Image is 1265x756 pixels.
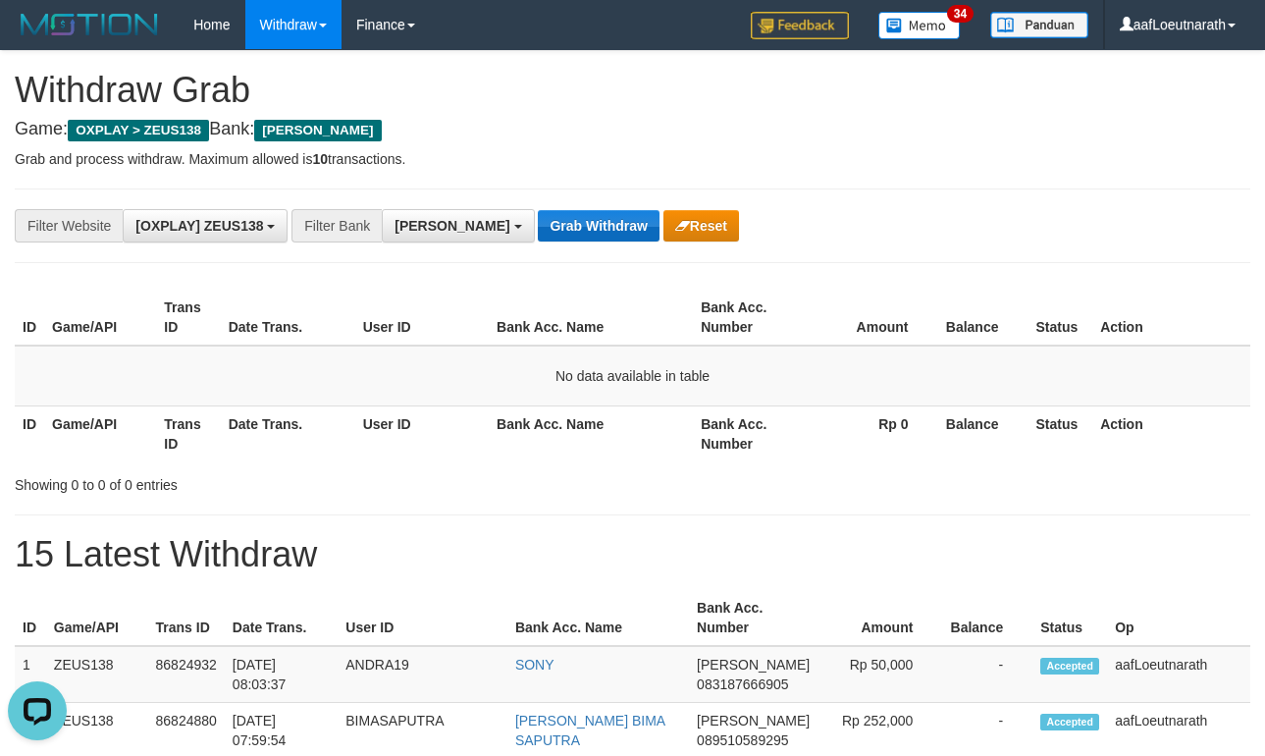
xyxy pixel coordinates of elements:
td: aafLoeutnarath [1107,646,1250,703]
th: Bank Acc. Number [693,405,805,461]
td: No data available in table [15,346,1250,406]
span: [OXPLAY] ZEUS138 [135,218,263,234]
button: Reset [663,210,739,242]
span: OXPLAY > ZEUS138 [68,120,209,141]
div: Showing 0 to 0 of 0 entries [15,467,512,495]
a: [PERSON_NAME] BIMA SAPUTRA [515,713,664,748]
th: Action [1092,405,1250,461]
td: ANDRA19 [338,646,507,703]
span: 34 [947,5,974,23]
th: Game/API [44,405,156,461]
h4: Game: Bank: [15,120,1250,139]
th: User ID [355,405,489,461]
th: Balance [938,290,1028,346]
th: Action [1092,290,1250,346]
td: ZEUS138 [46,646,148,703]
img: MOTION_logo.png [15,10,164,39]
span: Accepted [1040,658,1099,675]
img: Button%20Memo.svg [878,12,961,39]
th: Bank Acc. Name [489,405,693,461]
div: Filter Website [15,209,123,243]
th: Date Trans. [225,590,338,646]
td: [DATE] 08:03:37 [225,646,338,703]
span: [PERSON_NAME] [395,218,509,234]
img: panduan.png [990,12,1088,38]
span: [PERSON_NAME] [697,713,810,729]
strong: 10 [312,151,328,167]
span: [PERSON_NAME] [697,657,810,673]
th: Balance [942,590,1032,646]
a: SONY [515,657,554,673]
span: [PERSON_NAME] [254,120,381,141]
th: Balance [938,405,1028,461]
th: Status [1032,590,1107,646]
th: ID [15,590,46,646]
img: Feedback.jpg [751,12,849,39]
div: Filter Bank [291,209,382,243]
button: Open LiveChat chat widget [8,8,67,67]
th: Amount [817,590,942,646]
span: Copy 089510589295 to clipboard [697,732,788,748]
th: Status [1028,405,1092,461]
td: - [942,646,1032,703]
th: Date Trans. [221,290,355,346]
td: 1 [15,646,46,703]
span: Copy 083187666905 to clipboard [697,676,788,692]
span: Accepted [1040,714,1099,730]
th: Rp 0 [805,405,938,461]
h1: Withdraw Grab [15,71,1250,110]
th: Bank Acc. Name [507,590,689,646]
h1: 15 Latest Withdraw [15,535,1250,574]
th: Bank Acc. Name [489,290,693,346]
th: Trans ID [156,290,220,346]
th: Trans ID [156,405,220,461]
th: Trans ID [148,590,225,646]
th: Game/API [46,590,148,646]
p: Grab and process withdraw. Maximum allowed is transactions. [15,149,1250,169]
th: Game/API [44,290,156,346]
th: Amount [805,290,938,346]
th: User ID [338,590,507,646]
th: Date Trans. [221,405,355,461]
th: Status [1028,290,1092,346]
th: Bank Acc. Number [693,290,805,346]
td: 86824932 [148,646,225,703]
th: User ID [355,290,489,346]
td: Rp 50,000 [817,646,942,703]
button: Grab Withdraw [538,210,659,242]
th: ID [15,290,44,346]
button: [OXPLAY] ZEUS138 [123,209,288,243]
button: [PERSON_NAME] [382,209,534,243]
th: Bank Acc. Number [689,590,817,646]
th: ID [15,405,44,461]
th: Op [1107,590,1250,646]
